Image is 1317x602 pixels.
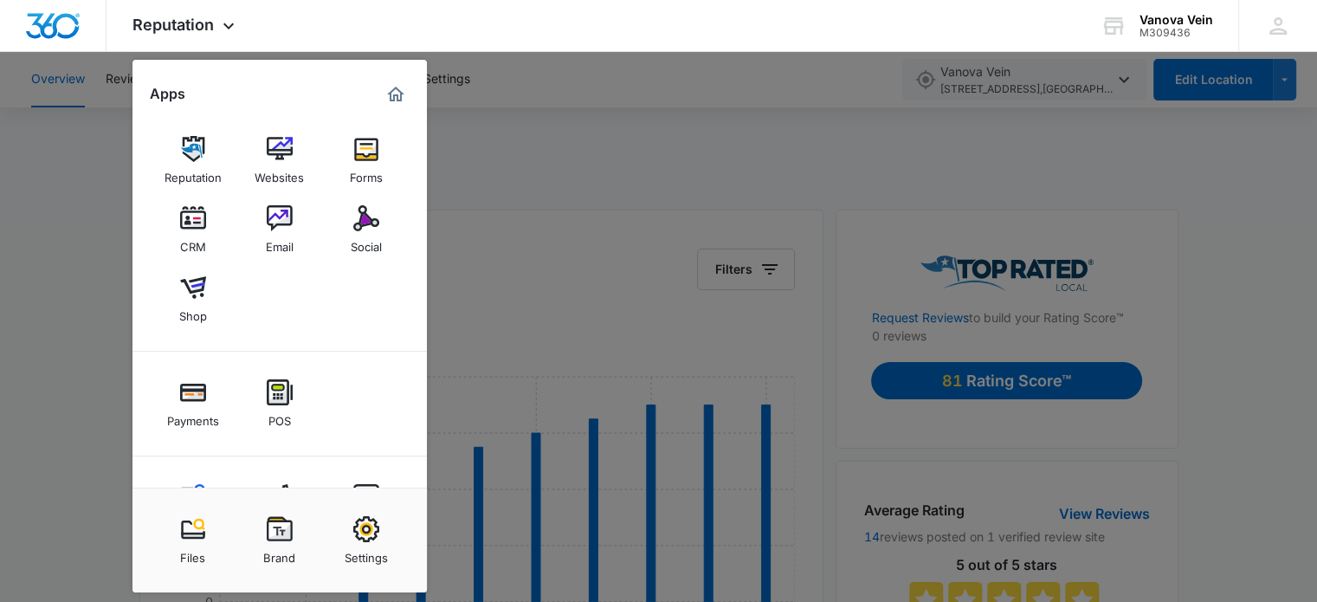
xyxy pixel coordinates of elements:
a: Content [160,476,226,541]
div: Websites [255,162,304,184]
a: Social [333,197,399,262]
span: Reputation [132,16,214,34]
div: Email [266,231,294,254]
div: Settings [345,542,388,565]
div: Brand [263,542,295,565]
a: POS [247,371,313,437]
div: Forms [350,162,383,184]
a: Ads [247,476,313,541]
h2: Apps [150,86,185,102]
a: Settings [333,508,399,573]
a: Intelligence [333,476,399,541]
a: Forms [333,127,399,193]
div: Files [180,542,205,565]
a: Brand [247,508,313,573]
div: CRM [180,231,206,254]
a: Marketing 360® Dashboard [382,81,410,108]
div: Social [351,231,382,254]
div: POS [268,405,291,428]
a: Payments [160,371,226,437]
div: Shop [179,301,207,323]
div: Reputation [165,162,222,184]
a: CRM [160,197,226,262]
div: account id [1139,27,1213,39]
div: Payments [167,405,219,428]
a: Shop [160,266,226,332]
a: Email [247,197,313,262]
div: account name [1139,13,1213,27]
a: Websites [247,127,313,193]
a: Files [160,508,226,573]
a: Reputation [160,127,226,193]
